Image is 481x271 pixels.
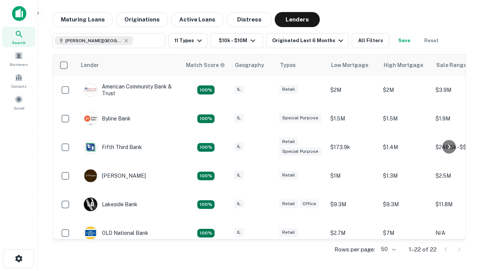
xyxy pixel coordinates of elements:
[275,55,327,76] th: Types
[436,61,467,70] div: Sale Range
[10,61,28,67] span: Borrowers
[14,105,24,111] span: Saved
[279,171,298,180] div: Retail
[234,142,244,151] div: IL
[379,104,432,133] td: $1.5M
[379,55,432,76] th: High Mortgage
[392,33,416,48] button: Save your search to get updates of matches that match your search criteria.
[279,228,298,237] div: Retail
[53,12,113,27] button: Maturing Loans
[327,104,379,133] td: $1.5M
[227,12,272,27] button: Distress
[116,12,168,27] button: Originations
[409,245,437,254] p: 1–22 of 22
[378,244,397,255] div: 50
[279,114,321,122] div: Special Purpose
[279,199,298,208] div: Retail
[186,61,225,69] div: Capitalize uses an advanced AI algorithm to match your search with the best lender. The match sco...
[327,219,379,247] td: $2.7M
[2,92,35,113] a: Saved
[197,85,215,94] div: Matching Properties: 2, hasApolloMatch: undefined
[234,228,244,237] div: IL
[84,83,174,97] div: American Community Bank & Trust
[334,245,375,254] p: Rows per page:
[11,83,26,89] span: Contacts
[279,147,321,156] div: Special Purpose
[379,190,432,219] td: $9.3M
[279,137,298,146] div: Retail
[331,61,368,70] div: Low Mortgage
[280,61,296,70] div: Types
[327,76,379,104] td: $2M
[327,133,379,161] td: $173.9k
[230,55,275,76] th: Geography
[272,36,345,45] div: Originated Last 6 Months
[84,112,97,125] img: picture
[197,200,215,209] div: Matching Properties: 3, hasApolloMatch: undefined
[197,143,215,152] div: Matching Properties: 2, hasApolloMatch: undefined
[84,227,97,239] img: picture
[197,172,215,181] div: Matching Properties: 2, hasApolloMatch: undefined
[81,61,99,70] div: Lender
[234,85,244,94] div: IL
[197,229,215,238] div: Matching Properties: 2, hasApolloMatch: undefined
[65,37,122,44] span: [PERSON_NAME][GEOGRAPHIC_DATA], [GEOGRAPHIC_DATA]
[84,112,131,125] div: Byline Bank
[84,226,148,240] div: OLD National Bank
[182,55,230,76] th: Capitalize uses an advanced AI algorithm to match your search with the best lender. The match sco...
[12,6,26,21] img: capitalize-icon.png
[2,27,35,47] a: Search
[168,33,207,48] button: 11 Types
[234,114,244,122] div: IL
[299,199,319,208] div: Office
[12,40,26,46] span: Search
[87,201,94,209] p: L B
[76,55,182,76] th: Lender
[84,84,97,96] img: picture
[384,61,423,70] div: High Mortgage
[266,33,349,48] button: Originated Last 6 Months
[84,140,142,154] div: Fifth Third Bank
[352,33,389,48] button: All Filters
[84,141,97,154] img: picture
[2,49,35,69] a: Borrowers
[84,198,138,211] div: Lakeside Bank
[327,190,379,219] td: $9.3M
[84,169,146,183] div: [PERSON_NAME]
[2,70,35,91] a: Contacts
[84,169,97,182] img: picture
[327,55,379,76] th: Low Mortgage
[443,187,481,223] iframe: Chat Widget
[379,133,432,161] td: $1.4M
[419,33,443,48] button: Reset
[279,85,298,94] div: Retail
[275,12,320,27] button: Lenders
[186,61,224,69] h6: Match Score
[210,33,263,48] button: $10k - $10M
[234,171,244,180] div: IL
[379,76,432,104] td: $2M
[235,61,264,70] div: Geography
[327,161,379,190] td: $1M
[234,199,244,208] div: IL
[197,114,215,123] div: Matching Properties: 2, hasApolloMatch: undefined
[171,12,224,27] button: Active Loans
[379,219,432,247] td: $7M
[379,161,432,190] td: $1.3M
